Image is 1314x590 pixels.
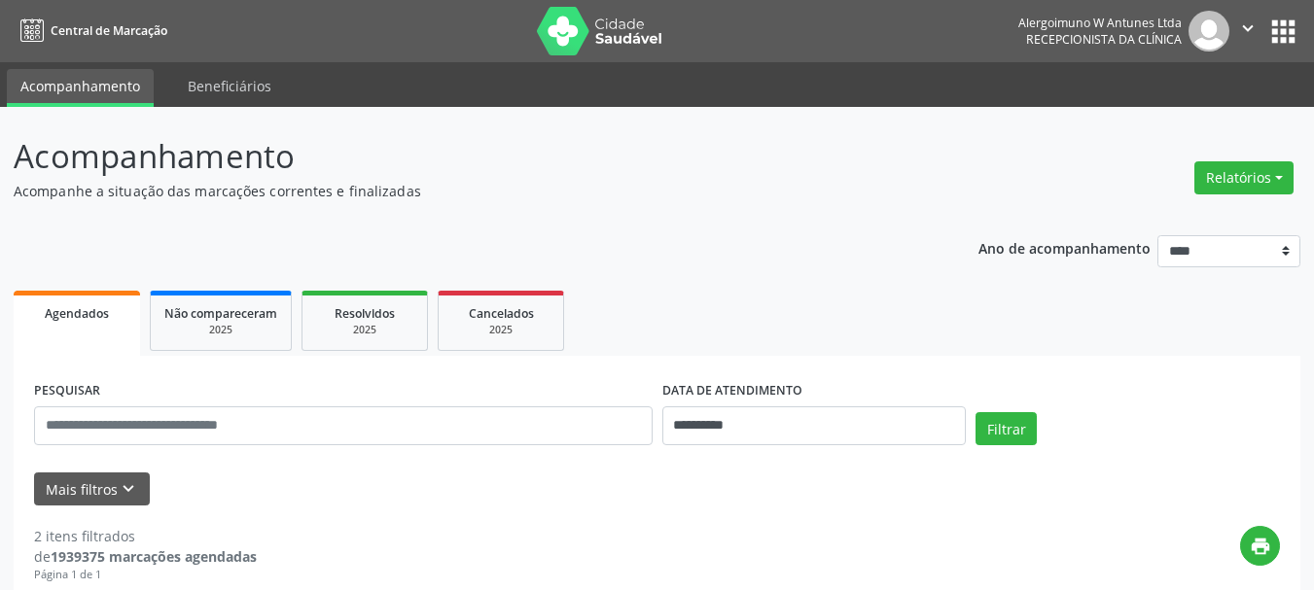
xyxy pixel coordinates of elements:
span: Recepcionista da clínica [1026,31,1182,48]
button:  [1229,11,1266,52]
i: print [1250,536,1271,557]
span: Cancelados [469,305,534,322]
div: Página 1 de 1 [34,567,257,583]
div: de [34,546,257,567]
button: print [1240,526,1280,566]
p: Acompanhamento [14,132,914,181]
p: Ano de acompanhamento [978,235,1151,260]
a: Central de Marcação [14,15,167,47]
span: Agendados [45,305,109,322]
span: Não compareceram [164,305,277,322]
a: Beneficiários [174,69,285,103]
div: 2025 [164,323,277,337]
div: 2 itens filtrados [34,526,257,546]
p: Acompanhe a situação das marcações correntes e finalizadas [14,181,914,201]
button: Relatórios [1194,161,1294,194]
span: Central de Marcação [51,22,167,39]
div: 2025 [316,323,413,337]
button: Filtrar [976,412,1037,445]
label: DATA DE ATENDIMENTO [662,376,802,406]
i:  [1237,17,1259,39]
i: keyboard_arrow_down [118,478,139,500]
div: Alergoimuno W Antunes Ltda [1018,15,1182,31]
button: apps [1266,15,1300,49]
div: 2025 [452,323,550,337]
a: Acompanhamento [7,69,154,107]
span: Resolvidos [335,305,395,322]
img: img [1189,11,1229,52]
strong: 1939375 marcações agendadas [51,547,257,566]
button: Mais filtroskeyboard_arrow_down [34,472,150,506]
label: PESQUISAR [34,376,100,406]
